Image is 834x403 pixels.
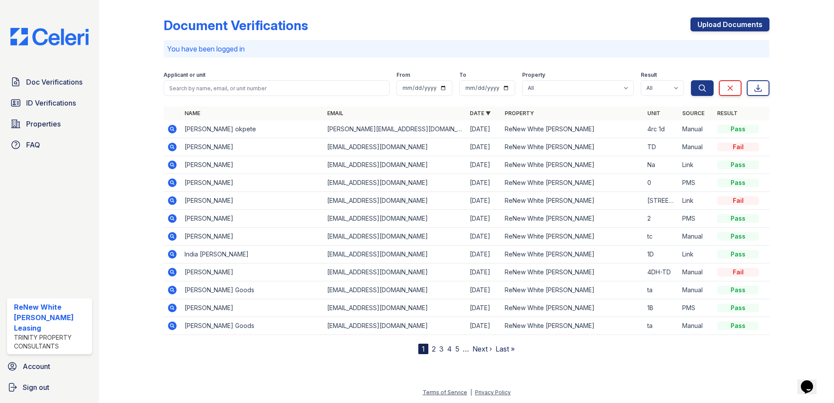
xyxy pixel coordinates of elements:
td: [EMAIL_ADDRESS][DOMAIN_NAME] [324,138,466,156]
div: Pass [717,214,759,223]
span: FAQ [26,140,40,150]
td: ReNew White [PERSON_NAME] [501,192,644,210]
div: Pass [717,321,759,330]
td: ReNew White [PERSON_NAME] [501,317,644,335]
div: Fail [717,143,759,151]
td: 1B [644,299,679,317]
td: ReNew White [PERSON_NAME] [501,138,644,156]
div: Pass [717,286,759,294]
a: Properties [7,115,92,133]
td: [PERSON_NAME] [181,192,324,210]
div: Fail [717,196,759,205]
a: Sign out [3,379,96,396]
td: [PERSON_NAME] [181,210,324,228]
label: Property [522,72,545,79]
a: Result [717,110,738,116]
td: India [PERSON_NAME] [181,246,324,263]
a: Date ▼ [470,110,491,116]
td: [DATE] [466,228,501,246]
a: Last » [496,345,515,353]
div: Pass [717,178,759,187]
td: 2 [644,210,679,228]
td: [EMAIL_ADDRESS][DOMAIN_NAME] [324,299,466,317]
img: CE_Logo_Blue-a8612792a0a2168367f1c8372b55b34899dd931a85d93a1a3d3e32e68fde9ad4.png [3,28,96,45]
td: [PERSON_NAME] [181,174,324,192]
td: [EMAIL_ADDRESS][DOMAIN_NAME] [324,281,466,299]
td: [DATE] [466,246,501,263]
label: From [396,72,410,79]
td: [EMAIL_ADDRESS][DOMAIN_NAME] [324,317,466,335]
a: Email [327,110,343,116]
td: ta [644,317,679,335]
td: ReNew White [PERSON_NAME] [501,174,644,192]
a: FAQ [7,136,92,154]
td: [DATE] [466,120,501,138]
td: tc [644,228,679,246]
td: ReNew White [PERSON_NAME] [501,246,644,263]
td: PMS [679,174,714,192]
div: ReNew White [PERSON_NAME] Leasing [14,302,89,333]
td: [PERSON_NAME] Goods [181,317,324,335]
div: Pass [717,250,759,259]
label: Result [641,72,657,79]
td: Na [644,156,679,174]
p: You have been logged in [167,44,766,54]
td: 0 [644,174,679,192]
td: Link [679,246,714,263]
td: [DATE] [466,138,501,156]
td: [DATE] [466,210,501,228]
input: Search by name, email, or unit number [164,80,390,96]
td: [PERSON_NAME] okpete [181,120,324,138]
td: 4rc 1d [644,120,679,138]
td: [PERSON_NAME] [181,156,324,174]
td: [DATE] [466,299,501,317]
a: 2 [432,345,436,353]
div: Pass [717,125,759,133]
td: Link [679,156,714,174]
td: [EMAIL_ADDRESS][DOMAIN_NAME] [324,228,466,246]
td: [EMAIL_ADDRESS][DOMAIN_NAME] [324,263,466,281]
td: [DATE] [466,192,501,210]
div: | [470,389,472,396]
td: [DATE] [466,174,501,192]
td: PMS [679,210,714,228]
label: Applicant or unit [164,72,205,79]
a: Property [505,110,534,116]
td: ReNew White [PERSON_NAME] [501,281,644,299]
a: Source [682,110,704,116]
td: PMS [679,299,714,317]
td: ReNew White [PERSON_NAME] [501,228,644,246]
span: ID Verifications [26,98,76,108]
div: Trinity Property Consultants [14,333,89,351]
td: [EMAIL_ADDRESS][DOMAIN_NAME] [324,174,466,192]
div: Pass [717,232,759,241]
a: ID Verifications [7,94,92,112]
a: 3 [439,345,444,353]
td: [STREET_ADDRESS] TB [644,192,679,210]
td: [PERSON_NAME] [181,228,324,246]
td: ReNew White [PERSON_NAME] [501,210,644,228]
td: [PERSON_NAME][EMAIL_ADDRESS][DOMAIN_NAME] [324,120,466,138]
td: ReNew White [PERSON_NAME] [501,156,644,174]
td: Manual [679,138,714,156]
td: Manual [679,228,714,246]
td: [PERSON_NAME] [181,299,324,317]
td: Manual [679,263,714,281]
div: 1 [418,344,428,354]
span: Sign out [23,382,49,393]
td: [DATE] [466,281,501,299]
td: ta [644,281,679,299]
td: [EMAIL_ADDRESS][DOMAIN_NAME] [324,156,466,174]
td: [PERSON_NAME] Goods [181,281,324,299]
td: [DATE] [466,156,501,174]
a: Terms of Service [423,389,467,396]
a: 4 [447,345,452,353]
td: [EMAIL_ADDRESS][DOMAIN_NAME] [324,192,466,210]
a: Privacy Policy [475,389,511,396]
td: Manual [679,317,714,335]
label: To [459,72,466,79]
span: Properties [26,119,61,129]
a: Name [185,110,200,116]
div: Fail [717,268,759,277]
